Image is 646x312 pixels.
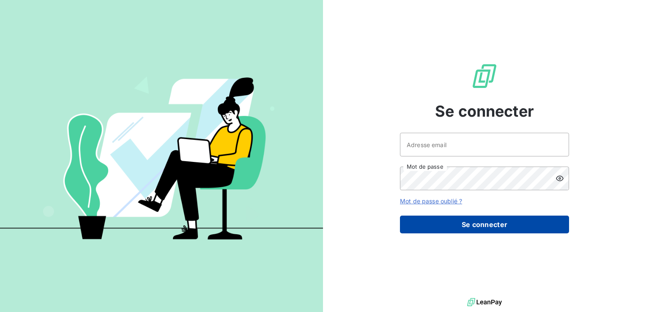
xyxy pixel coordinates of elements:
button: Se connecter [400,216,569,233]
span: Se connecter [435,100,534,123]
img: logo [467,296,502,309]
a: Mot de passe oublié ? [400,197,462,205]
input: placeholder [400,133,569,156]
img: Logo LeanPay [471,63,498,90]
